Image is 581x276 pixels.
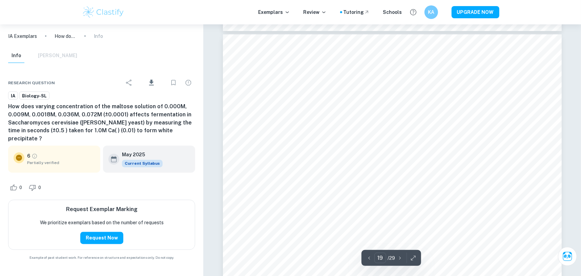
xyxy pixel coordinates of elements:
span: 0 [16,185,26,191]
a: Grade partially verified [32,153,38,159]
span: Partially verified [27,160,95,166]
p: / 29 [388,254,395,262]
span: Current Syllabus [122,160,163,167]
h6: Request Exemplar Marking [66,206,138,214]
div: Like [8,182,26,193]
p: 6 [27,153,30,160]
h6: How does varying concentration of the maltose solution of 0.000M, 0.009M, 0.0018M, 0.036M, 0.072M... [8,102,195,143]
div: This exemplar is based on the current syllabus. Feel free to refer to it for inspiration/ideas wh... [122,160,163,167]
button: Ask Clai [558,247,577,266]
p: Exemplars [258,8,290,16]
button: Info [8,48,24,63]
div: Bookmark [167,76,180,90]
p: Info [94,32,103,40]
button: Request Now [80,232,123,244]
a: Biology-SL [19,92,49,100]
h6: May 2025 [122,151,157,159]
p: We prioritize exemplars based on the number of requests [40,219,164,227]
img: Clastify logo [82,5,125,19]
span: Biology-SL [20,93,49,99]
a: IA Exemplars [8,32,37,40]
a: IA [8,92,18,100]
span: Example of past student work. For reference on structure and expectations only. Do not copy. [8,255,195,260]
span: 0 [35,185,45,191]
div: Dislike [27,182,45,193]
a: Tutoring [344,8,370,16]
span: IA [8,93,18,99]
h6: KA [427,8,435,16]
div: Report issue [182,76,195,90]
button: Help and Feedback [408,6,419,18]
p: How does varying concentration of the maltose solution of 0.000M, 0.009M, 0.0018M, 0.036M, 0.072M... [55,32,76,40]
div: Share [122,76,136,90]
a: Schools [383,8,402,16]
div: Download [137,74,165,92]
span: Research question [8,80,55,86]
p: Review [304,8,327,16]
button: UPGRADE NOW [452,6,499,18]
button: KA [424,5,438,19]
